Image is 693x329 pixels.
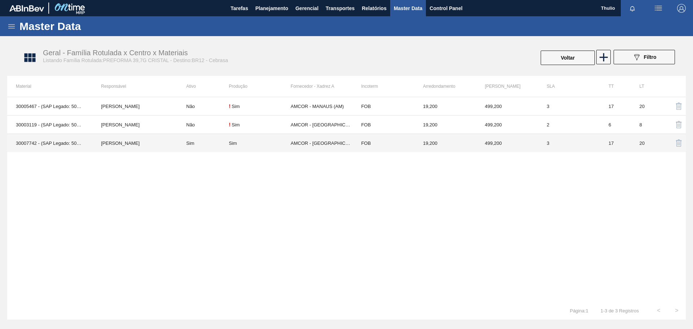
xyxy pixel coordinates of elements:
[353,76,414,97] th: Incoterm
[675,102,683,111] img: delete-icon
[600,97,631,116] td: 17
[414,134,476,152] td: 19.2
[668,302,686,320] button: >
[43,57,228,63] span: Listando Família Rotulada:PREFORMA 39,7G CRISTAL - Destino:BR12 - Cebrasa
[677,4,686,13] img: Logout
[675,139,683,147] img: delete-icon
[621,3,644,13] button: Notificações
[7,116,92,134] td: 30003119 - (SAP Legado: 50285354) - PREFORMA 39,7G CRISTAL
[650,302,668,320] button: <
[670,98,677,115] div: Excluir Material
[414,116,476,134] td: 19.2
[538,116,600,134] td: 2
[600,116,631,134] td: 6
[596,50,610,66] div: Nova Família Rotulada x Centro x Material
[291,97,352,116] td: AMCOR - MANAUS (AM)
[326,4,354,13] span: Transportes
[92,116,178,134] td: Aline Aparecida Conceição
[229,140,237,146] div: Sim
[670,134,688,152] button: delete-icon
[538,76,600,97] th: SLA
[600,76,631,97] th: TT
[538,134,600,152] td: 3
[353,116,414,134] td: FOB
[7,97,92,116] td: 30005467 - (SAP Legado: 50551268) - PREFORMA 39,7G CRISTAL 40 RECICLADA
[229,122,291,127] div: Material sem Data de Descontinuação
[353,97,414,116] td: FOB
[9,5,44,12] img: TNhmsLtSVTkK8tSr43FrP2fwEKptu5GPRR3wAAAABJRU5ErkJggg==
[178,76,229,97] th: Ativo
[7,134,92,152] td: 30007742 - (SAP Legado: 50444511) - PREFORMA 39,7G CRISTAL RECICLADA
[232,122,240,127] div: Sim
[670,98,688,115] button: delete-icon
[229,103,231,109] div: !
[670,116,677,133] div: Excluir Material
[178,116,229,134] td: Não
[7,76,92,97] th: Material
[654,4,663,13] img: userActions
[599,308,639,313] span: 1 - 3 de 3 Registros
[476,116,538,134] td: 499.2
[255,4,288,13] span: Planejamento
[178,97,229,116] td: Não
[610,50,679,66] div: Filtrar Família Rotulada x Centro x Material
[631,134,662,152] td: 20
[476,76,538,97] th: [PERSON_NAME]
[414,97,476,116] td: 19.2
[538,97,600,116] td: 3
[430,4,462,13] span: Control Panel
[291,76,352,97] th: Fornecedor - Xadrez A
[644,54,657,60] span: Filtro
[600,134,631,152] td: 17
[631,97,662,116] td: 20
[414,76,476,97] th: Arredondamento
[614,50,675,64] button: Filtro
[92,76,178,97] th: Responsável
[394,4,422,13] span: Master Data
[229,76,291,97] th: Produção
[353,134,414,152] td: FOB
[19,22,148,30] h1: Master Data
[541,51,595,65] button: Voltar
[291,134,352,152] td: AMCOR - CABO DE SANTO AGOSTINHO (PE)
[231,4,248,13] span: Tarefas
[670,116,688,133] button: delete-icon
[229,122,231,127] div: !
[631,76,662,97] th: LT
[92,97,178,116] td: Aline Aparecida Conceição
[570,308,588,313] span: Página : 1
[178,134,229,152] td: Sim
[92,134,178,152] td: Aline Aparecida Conceição
[476,97,538,116] td: 499.2
[229,103,291,109] div: Material sem Data de Descontinuação
[291,116,352,134] td: AMCOR - CABO DE SANTO AGOSTINHO (PE)
[232,104,240,109] div: Sim
[631,116,662,134] td: 8
[675,120,683,129] img: delete-icon
[670,134,677,152] div: Excluir Material
[540,50,596,66] div: Voltar Para Família Rotulada x Centro
[476,134,538,152] td: 499.2
[43,49,188,57] span: Geral - Família Rotulada x Centro x Materiais
[295,4,318,13] span: Gerencial
[362,4,386,13] span: Relatórios
[229,140,291,146] div: Material sem Data de Descontinuação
